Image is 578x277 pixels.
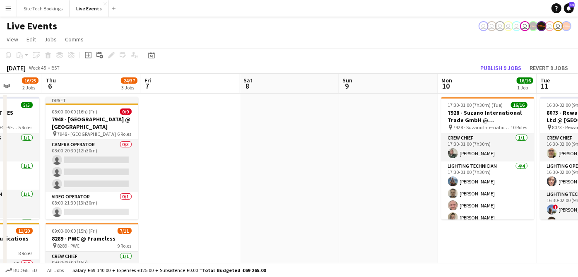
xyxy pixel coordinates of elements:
[539,81,550,91] span: 11
[526,63,571,73] button: Revert 9 jobs
[564,3,574,13] a: 13
[441,161,534,226] app-card-role: Lighting Technician4/417:30-01:00 (7h30m)[PERSON_NAME][PERSON_NAME][PERSON_NAME][PERSON_NAME]
[46,97,138,219] app-job-card: Draft08:00-00:00 (16h) (Fri)0/97948 - [GEOGRAPHIC_DATA] @ [GEOGRAPHIC_DATA] 7948 - [GEOGRAPHIC_DA...
[540,77,550,84] span: Tue
[242,81,253,91] span: 8
[23,34,39,45] a: Edit
[121,77,137,84] span: 24/37
[512,21,522,31] app-user-avatar: Nadia Addada
[16,228,33,234] span: 11/20
[118,131,132,137] span: 6 Roles
[41,34,60,45] a: Jobs
[341,81,352,91] span: 9
[13,267,37,273] span: Budgeted
[520,21,530,31] app-user-avatar: Eden Hopkins
[118,228,132,234] span: 7/11
[52,108,98,115] span: 08:00-00:00 (16h) (Fri)
[517,84,533,91] div: 1 Job
[517,77,533,84] span: 16/16
[51,65,60,71] div: BST
[553,205,558,210] span: !
[121,84,137,91] div: 3 Jobs
[4,266,39,275] button: Budgeted
[70,0,109,17] button: Live Events
[22,84,38,91] div: 2 Jobs
[46,267,65,273] span: All jobs
[3,34,22,45] a: View
[7,20,57,32] h1: Live Events
[243,77,253,84] span: Sat
[7,64,26,72] div: [DATE]
[118,243,132,249] span: 9 Roles
[58,243,80,249] span: 8289 - PWC
[19,124,33,130] span: 5 Roles
[120,108,132,115] span: 0/9
[144,77,151,84] span: Fri
[46,140,138,192] app-card-role: Camera Operator0/308:00-20:30 (12h30m)
[21,102,33,108] span: 5/5
[479,21,489,31] app-user-avatar: Nadia Addada
[441,133,534,161] app-card-role: Crew Chief1/117:30-01:00 (7h30m)[PERSON_NAME]
[511,124,527,130] span: 10 Roles
[62,34,87,45] a: Comms
[495,21,505,31] app-user-avatar: Nadia Addada
[143,81,151,91] span: 7
[26,36,36,43] span: Edit
[19,250,33,256] span: 8 Roles
[545,21,555,31] app-user-avatar: Ollie Rolfe
[44,36,57,43] span: Jobs
[46,97,138,104] div: Draft
[553,21,563,31] app-user-avatar: Technical Department
[27,65,48,71] span: Week 45
[202,267,266,273] span: Total Budgeted £69 265.00
[528,21,538,31] app-user-avatar: Production Managers
[7,36,18,43] span: View
[342,77,352,84] span: Sun
[65,36,84,43] span: Comms
[46,116,138,130] h3: 7948 - [GEOGRAPHIC_DATA] @ [GEOGRAPHIC_DATA]
[487,21,497,31] app-user-avatar: Nadia Addada
[441,97,534,219] app-job-card: 17:30-01:00 (7h30m) (Tue)16/167928 - Suzano International Trade GmbH @ [GEOGRAPHIC_DATA] 7928 - S...
[46,77,56,84] span: Thu
[561,21,571,31] app-user-avatar: Alex Gill
[72,267,266,273] div: Salary £69 140.00 + Expenses £125.00 + Subsistence £0.00 =
[22,77,39,84] span: 16/25
[511,102,527,108] span: 16/16
[44,81,56,91] span: 6
[46,235,138,242] h3: 8289 - PWC @ Frameless
[448,102,503,108] span: 17:30-01:00 (7h30m) (Tue)
[503,21,513,31] app-user-avatar: Nadia Addada
[440,81,452,91] span: 10
[453,124,511,130] span: 7928 - Suzano International Trade GmbH
[537,21,547,31] app-user-avatar: Production Managers
[52,228,98,234] span: 09:00-00:00 (15h) (Fri)
[569,2,575,7] span: 13
[477,63,525,73] button: Publish 9 jobs
[17,0,70,17] button: Site Tech Bookings
[441,77,452,84] span: Mon
[441,109,534,124] h3: 7928 - Suzano International Trade GmbH @ [GEOGRAPHIC_DATA]
[46,192,138,220] app-card-role: Video Operator0/108:00-21:30 (13h30m)
[58,131,116,137] span: 7948 - [GEOGRAPHIC_DATA]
